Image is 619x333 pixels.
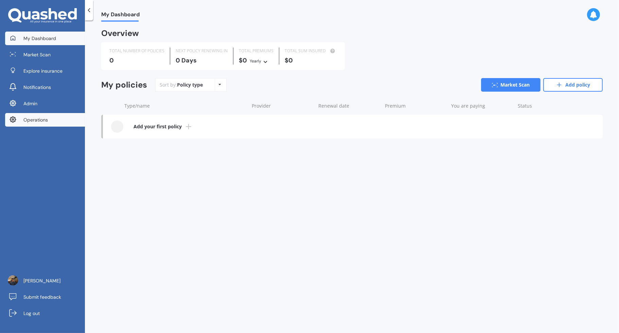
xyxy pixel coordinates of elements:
a: Admin [5,97,85,110]
div: TOTAL PREMIUMS [239,48,273,54]
a: Log out [5,307,85,320]
div: $0 [285,57,337,64]
span: Admin [23,100,37,107]
a: [PERSON_NAME] [5,274,85,288]
div: TOTAL NUMBER OF POLICIES [109,48,164,54]
a: My Dashboard [5,32,85,45]
b: Add your first policy [134,123,182,130]
div: Sort by: [160,81,203,88]
span: Operations [23,116,48,123]
div: My policies [101,80,147,90]
a: Add policy [543,78,603,92]
a: Submit feedback [5,290,85,304]
span: Notifications [23,84,51,91]
span: My Dashboard [101,11,140,20]
a: Notifications [5,80,85,94]
span: [PERSON_NAME] [23,277,60,284]
a: Market Scan [5,48,85,61]
span: Submit feedback [23,294,61,300]
div: Renewal date [318,103,379,109]
div: Policy type [177,81,203,88]
img: ACg8ocJLa-csUtcL-80ItbA20QSwDJeqfJvWfn8fgM9RBEIPTcSLDHdf=s96-c [8,275,18,285]
div: 0 [109,57,164,64]
div: You are paying [451,103,512,109]
div: $0 [239,57,273,64]
div: 0 Days [176,57,228,64]
a: Market Scan [481,78,541,92]
div: Status [518,103,569,109]
div: Overview [101,30,139,37]
a: Operations [5,113,85,127]
span: Market Scan [23,51,51,58]
span: My Dashboard [23,35,56,42]
span: Explore insurance [23,68,63,74]
div: Yearly [250,58,261,64]
div: Provider [252,103,313,109]
a: Explore insurance [5,64,85,78]
div: NEXT POLICY RENEWING IN [176,48,228,54]
span: Log out [23,310,40,317]
div: Premium [385,103,446,109]
a: Add your first policy [103,115,603,138]
div: TOTAL SUM INSURED [285,48,337,54]
div: Type/name [124,103,246,109]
